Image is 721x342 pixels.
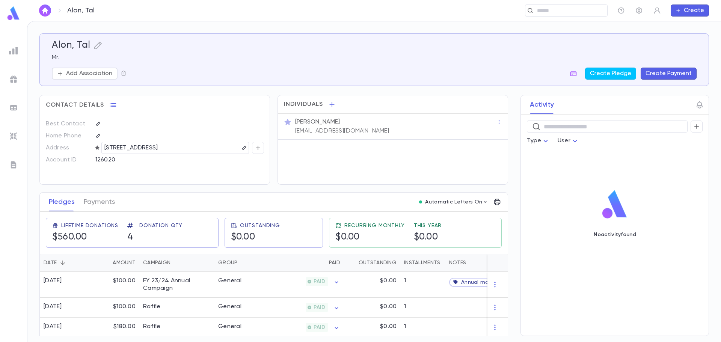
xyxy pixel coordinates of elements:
[284,101,323,108] span: Individuals
[311,279,328,285] span: PAID
[66,70,112,77] p: Add Association
[380,277,397,285] p: $0.00
[311,324,328,330] span: PAID
[344,254,400,272] div: Outstanding
[139,254,214,272] div: Campaign
[127,232,133,243] h5: 4
[594,232,636,238] p: No activity found
[218,303,241,310] div: General
[671,5,709,17] button: Create
[9,75,18,84] img: campaigns_grey.99e729a5f7ee94e3726e6486bddda8f1.svg
[46,101,104,109] span: Contact Details
[143,303,161,310] div: Raffle
[67,6,95,15] p: Alon, Tal
[400,318,445,337] div: 1
[404,254,440,272] div: Installments
[40,254,91,272] div: Date
[143,323,161,330] div: Raffle
[91,298,139,318] div: $100.00
[295,118,340,126] p: [PERSON_NAME]
[599,190,630,220] img: logo
[46,118,89,130] p: Best Contact
[143,254,170,272] div: Campaign
[9,103,18,112] img: batches_grey.339ca447c9d9533ef1741baa751efc33.svg
[218,254,237,272] div: Group
[95,154,226,165] div: 126020
[218,323,241,330] div: General
[231,232,255,243] h5: $0.00
[57,257,69,269] button: Sort
[214,254,271,272] div: Group
[49,193,75,211] button: Pledges
[414,232,438,243] h5: $0.00
[380,303,397,310] p: $0.00
[46,130,89,142] p: Home Phone
[295,127,389,135] p: [EMAIL_ADDRESS][DOMAIN_NAME]
[52,54,697,62] p: Mr.
[44,277,62,285] div: [DATE]
[91,254,139,272] div: Amount
[414,223,442,229] span: This Year
[329,254,340,272] div: Paid
[52,40,91,51] h5: Alon, Tal
[344,223,404,229] span: Recurring Monthly
[84,193,115,211] button: Payments
[641,68,697,80] button: Create Payment
[44,303,62,310] div: [DATE]
[558,138,570,144] span: User
[527,138,541,144] span: Type
[52,232,87,243] h5: $560.00
[311,304,328,310] span: PAID
[380,323,397,330] p: $0.00
[46,142,89,154] p: Address
[400,272,445,298] div: 1
[445,254,539,272] div: Notes
[9,46,18,55] img: reports_grey.c525e4749d1bce6a11f5fe2a8de1b229.svg
[271,254,344,272] div: Paid
[218,277,241,285] div: General
[416,197,491,207] button: Automatic Letters On
[6,6,21,21] img: logo
[585,68,636,80] button: Create Pledge
[143,277,211,292] div: FY 23/24 Annual Campaign
[113,254,136,272] div: Amount
[449,254,466,272] div: Notes
[9,160,18,169] img: letters_grey.7941b92b52307dd3b8a917253454ce1c.svg
[104,143,158,152] p: [STREET_ADDRESS]
[527,134,550,148] div: Type
[400,298,445,318] div: 1
[359,254,397,272] div: Outstanding
[461,279,520,285] span: Annual matching campaign
[558,134,579,148] div: User
[44,323,62,330] div: [DATE]
[91,272,139,298] div: $100.00
[335,232,360,243] h5: $0.00
[44,254,57,272] div: Date
[52,68,118,80] button: Add Association
[41,8,50,14] img: home_white.a664292cf8c1dea59945f0da9f25487c.svg
[61,223,118,229] span: Lifetime Donations
[425,199,482,205] p: Automatic Letters On
[530,95,554,114] button: Activity
[46,154,89,166] p: Account ID
[91,318,139,337] div: $180.00
[400,254,445,272] div: Installments
[139,223,183,229] span: Donation Qty
[9,132,18,141] img: imports_grey.530a8a0e642e233f2baf0ef88e8c9fcb.svg
[240,223,280,229] span: Outstanding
